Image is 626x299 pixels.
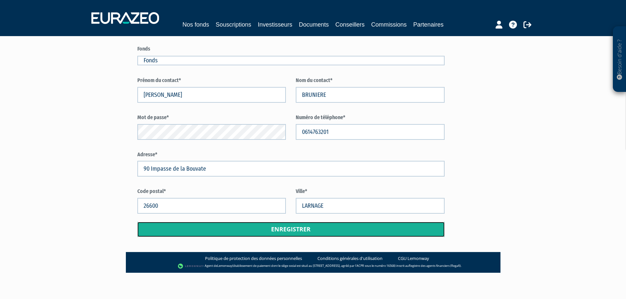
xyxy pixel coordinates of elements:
a: Registre des agents financiers (Regafi) [409,264,461,268]
label: Code postal* [137,188,286,195]
input: Numéro de téléphone [296,124,445,140]
a: Lemonway [217,264,232,268]
label: Adresse* [137,151,445,159]
a: Politique de protection des données personnelles [205,255,302,262]
a: Documents [299,20,329,29]
label: Ville* [296,188,445,195]
img: logo-lemonway.png [178,263,203,269]
label: Fonds [137,45,445,53]
img: 1732889491-logotype_eurazeo_blanc_rvb.png [91,12,159,24]
a: CGU Lemonway [398,255,429,262]
label: Numéro de téléphone* [296,114,445,121]
input: Prénom du contact [137,87,286,103]
input: Nom du contact [296,87,445,103]
a: Souscriptions [216,20,251,29]
label: Prénom du contact* [137,77,286,84]
a: Commissions [371,20,407,29]
a: Investisseurs [258,20,292,29]
label: Mot de passe* [137,114,286,121]
input: Ville [296,198,445,214]
button: Enregistrer [137,222,445,237]
a: Nos fonds [182,20,209,29]
a: Conditions générales d'utilisation [317,255,383,262]
a: Conseillers [336,20,365,29]
div: - Agent de (établissement de paiement dont le siège social est situé au [STREET_ADDRESS], agréé p... [132,263,494,269]
input: Code postal [137,198,286,214]
label: Nom du contact* [296,77,445,84]
a: Partenaires [413,20,444,29]
input: Adresse [137,161,445,177]
p: Besoin d'aide ? [616,30,623,89]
